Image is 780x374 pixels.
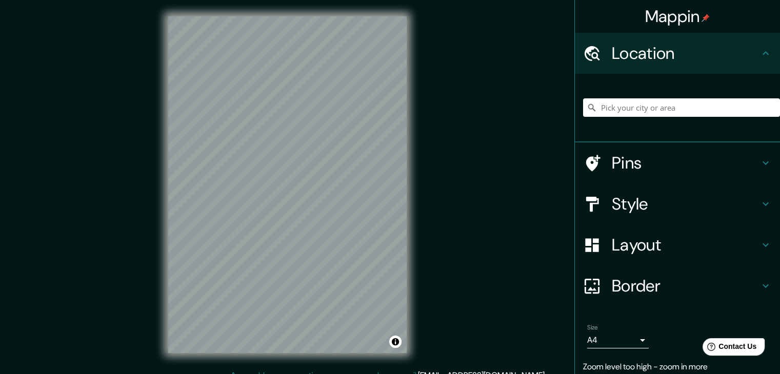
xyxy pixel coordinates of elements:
label: Size [587,323,598,332]
img: pin-icon.png [702,14,710,22]
h4: Style [612,194,759,214]
button: Toggle attribution [389,336,402,348]
h4: Layout [612,235,759,255]
div: Border [575,265,780,306]
iframe: Help widget launcher [689,334,769,363]
div: A4 [587,332,649,348]
div: Layout [575,224,780,265]
h4: Mappin [645,6,710,27]
div: Pins [575,142,780,183]
p: Zoom level too high - zoom in more [583,361,772,373]
div: Location [575,33,780,74]
input: Pick your city or area [583,98,780,117]
h4: Pins [612,153,759,173]
h4: Location [612,43,759,64]
canvas: Map [168,16,407,353]
h4: Border [612,276,759,296]
div: Style [575,183,780,224]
